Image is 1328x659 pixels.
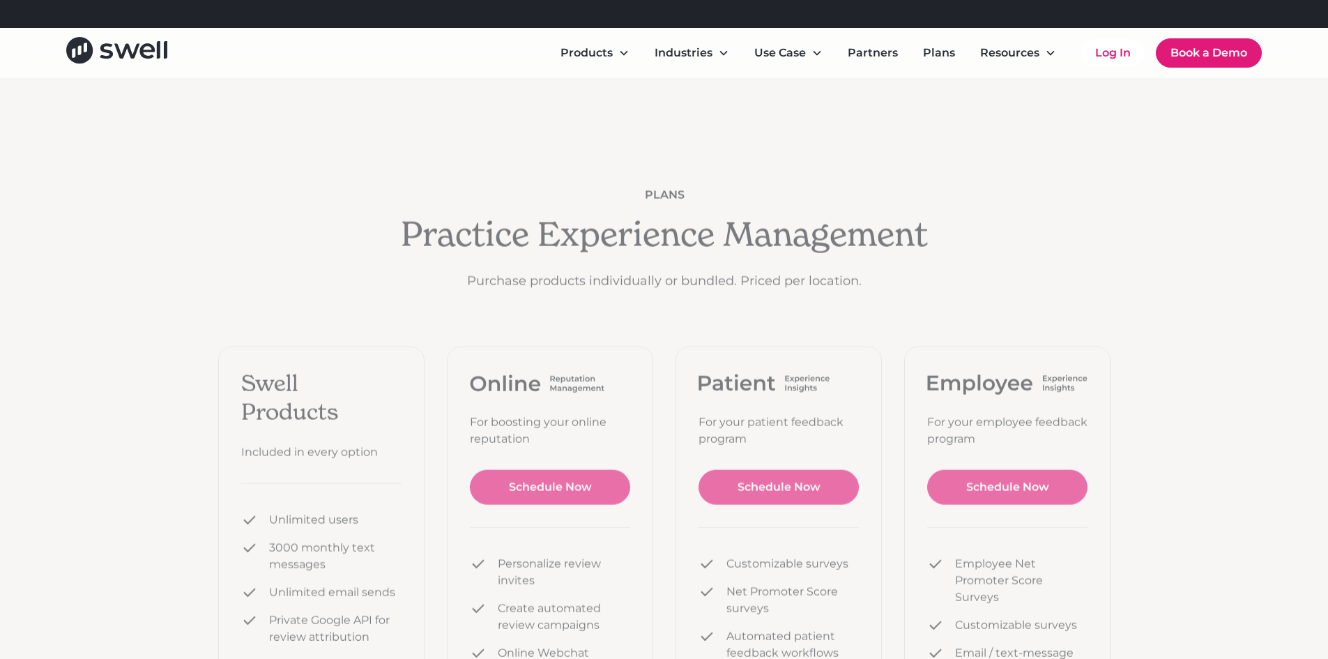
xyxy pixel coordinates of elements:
div: Personalize review invites [498,555,630,589]
a: Learn More [686,7,749,20]
div: Use Case [743,39,834,67]
div: Resources [980,45,1039,61]
div: Net Promoter Score surveys [726,583,859,616]
div: Customizable surveys [726,555,848,572]
div: Unlimited users [269,511,358,528]
h2: Practice Experience Management [401,215,928,255]
a: Schedule Now [699,469,859,504]
div: Included in every option [241,444,402,460]
p: Purchase products individually or bundled. Priced per location. [401,271,928,290]
div: Use Case [754,45,806,61]
a: home [66,37,167,68]
a: Book a Demo [1156,38,1262,68]
div: plans [401,187,928,204]
div: Refer a clinic, get $300! [557,6,749,22]
div: Create automated review campaigns [498,600,630,633]
a: Plans [912,39,966,67]
div: 3000 monthly text messages [269,539,402,573]
div: For boosting your online reputation [470,414,630,447]
a: Schedule Now [927,469,1087,504]
div: Unlimited email sends [269,584,395,600]
div: Private Google API for review attribution [269,612,402,645]
div: Customizable surveys [955,616,1077,633]
div: Employee Net Promoter Score Surveys [955,555,1087,605]
a: Partners [837,39,909,67]
a: Schedule Now [470,469,630,504]
div: For your employee feedback program [927,414,1087,447]
div: Products [549,39,641,67]
div: Industries [643,39,740,67]
div: Industries [655,45,712,61]
a: Log In [1081,39,1145,67]
div: Resources [969,39,1067,67]
div: Products [560,45,613,61]
div: For your patient feedback program [699,414,859,447]
div: Swell Products [241,369,402,427]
